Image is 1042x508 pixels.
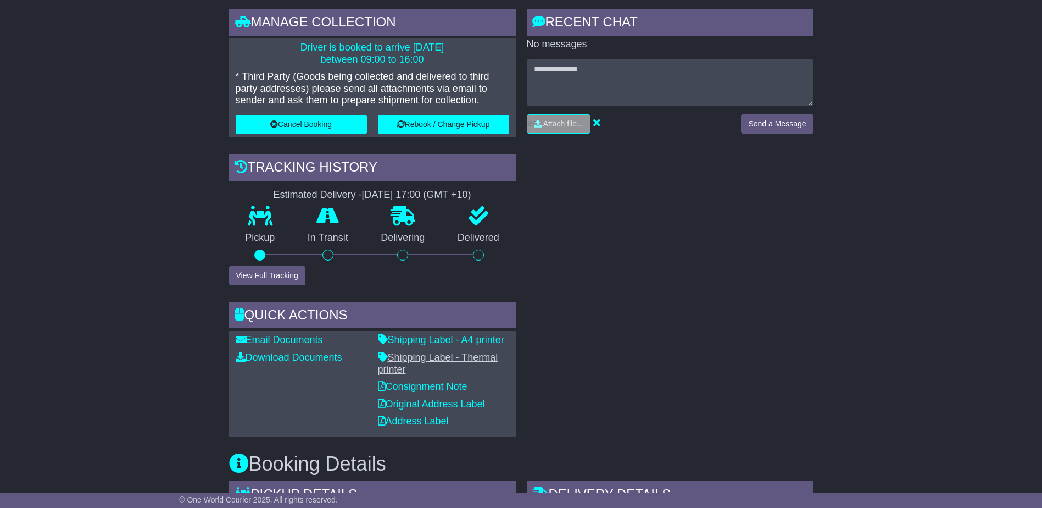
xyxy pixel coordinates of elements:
[229,154,516,184] div: Tracking history
[441,232,516,244] p: Delivered
[291,232,365,244] p: In Transit
[229,9,516,38] div: Manage collection
[236,352,342,363] a: Download Documents
[179,495,338,504] span: © One World Courier 2025. All rights reserved.
[378,115,509,134] button: Rebook / Change Pickup
[527,9,813,38] div: RECENT CHAT
[378,399,485,410] a: Original Address Label
[229,453,813,475] h3: Booking Details
[527,38,813,51] p: No messages
[229,189,516,201] div: Estimated Delivery -
[229,302,516,332] div: Quick Actions
[378,334,504,345] a: Shipping Label - A4 printer
[236,115,367,134] button: Cancel Booking
[378,352,498,375] a: Shipping Label - Thermal printer
[741,114,813,134] button: Send a Message
[362,189,471,201] div: [DATE] 17:00 (GMT +10)
[229,266,305,285] button: View Full Tracking
[378,416,449,427] a: Address Label
[236,42,509,65] p: Driver is booked to arrive [DATE] between 09:00 to 16:00
[236,71,509,107] p: * Third Party (Goods being collected and delivered to third party addresses) please send all atta...
[378,381,467,392] a: Consignment Note
[236,334,323,345] a: Email Documents
[365,232,442,244] p: Delivering
[229,232,292,244] p: Pickup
